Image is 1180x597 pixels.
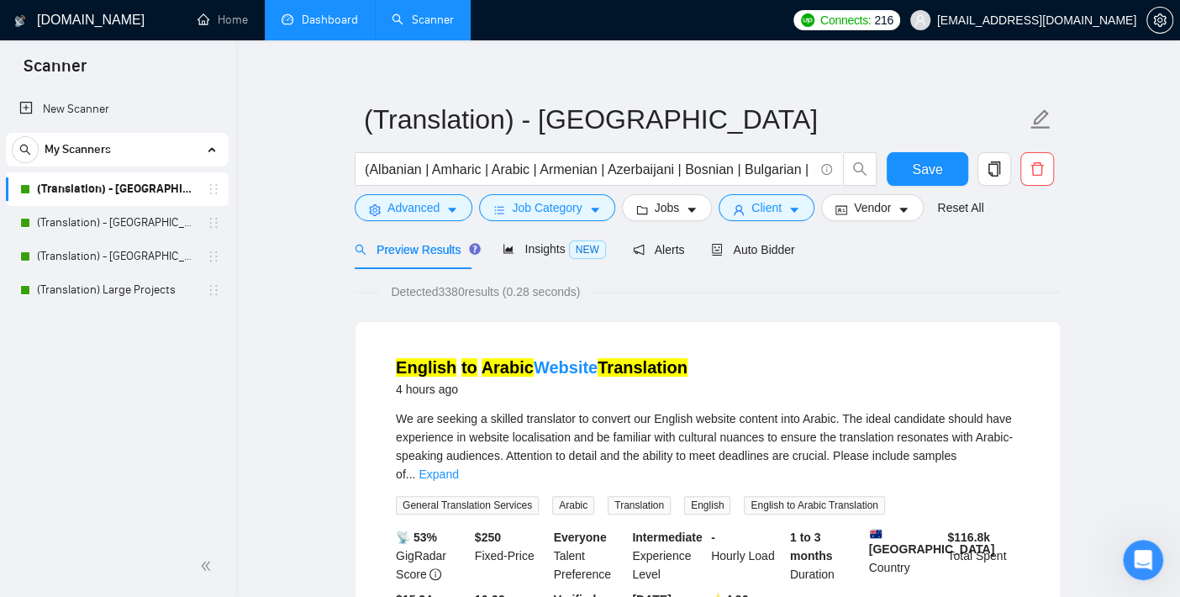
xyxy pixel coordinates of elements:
[854,198,891,217] span: Vendor
[419,468,458,481] a: Expand
[6,92,229,126] li: New Scanner
[37,172,197,206] a: (Translation) - [GEOGRAPHIC_DATA]
[12,136,39,163] button: search
[622,194,713,221] button: folderJobscaret-down
[446,203,458,216] span: caret-down
[1146,7,1173,34] button: setting
[37,206,197,240] a: (Translation) - [GEOGRAPHIC_DATA]
[503,242,605,256] span: Insights
[787,528,866,584] div: Duration
[471,528,550,584] div: Fixed-Price
[396,409,1019,483] div: We are seeking a skilled translator to convert our English website content into Arabic. The ideal...
[821,194,924,221] button: idcardVendorcaret-down
[711,244,723,256] span: robot
[684,496,730,515] span: English
[554,531,607,544] b: Everyone
[355,194,472,221] button: settingAdvancedcaret-down
[843,152,877,186] button: search
[392,528,471,584] div: GigRadar Score
[870,528,882,540] img: 🇦🇺
[429,568,441,580] span: info-circle
[482,358,534,377] mark: Arabic
[1021,161,1053,177] span: delete
[633,243,685,256] span: Alerts
[207,216,220,230] span: holder
[550,528,630,584] div: Talent Preference
[937,198,983,217] a: Reset All
[711,531,715,544] b: -
[355,244,366,256] span: search
[569,240,606,259] span: NEW
[632,531,702,544] b: Intermediate
[503,243,514,255] span: area-chart
[977,152,1011,186] button: copy
[37,273,197,307] a: (Translation) Large Projects
[708,528,787,584] div: Hourly Load
[207,250,220,263] span: holder
[598,358,687,377] mark: Translation
[874,11,893,29] span: 216
[467,241,482,256] div: Tooltip anchor
[733,203,745,216] span: user
[396,412,1013,481] span: We are seeking a skilled translator to convert our English website content into Arabic. The ideal...
[379,283,592,301] span: Detected 3380 results (0.28 seconds)
[37,240,197,273] a: (Translation) - [GEOGRAPHIC_DATA]
[396,358,687,377] a: English to ArabicWebsiteTranslation
[835,203,847,216] span: idcard
[369,203,381,216] span: setting
[914,14,926,26] span: user
[461,358,477,377] mark: to
[887,152,968,186] button: Save
[198,13,248,27] a: homeHome
[947,531,990,544] b: $ 116.8k
[633,244,645,256] span: notification
[365,159,814,180] input: Search Freelance Jobs...
[512,198,582,217] span: Job Category
[608,496,671,515] span: Translation
[396,358,456,377] mark: English
[396,531,437,544] b: 📡 53%
[686,203,698,216] span: caret-down
[636,203,648,216] span: folder
[898,203,909,216] span: caret-down
[396,379,687,399] div: 4 hours ago
[629,528,708,584] div: Experience Level
[711,243,794,256] span: Auto Bidder
[355,243,476,256] span: Preview Results
[1030,108,1051,130] span: edit
[282,13,358,27] a: dashboardDashboard
[6,133,229,307] li: My Scanners
[751,198,782,217] span: Client
[396,496,539,515] span: General Translation Services
[1123,540,1163,580] iframe: Intercom live chat
[1146,13,1173,27] a: setting
[364,98,1026,140] input: Scanner name...
[589,203,601,216] span: caret-down
[869,528,995,556] b: [GEOGRAPHIC_DATA]
[655,198,680,217] span: Jobs
[788,203,800,216] span: caret-down
[744,496,884,515] span: English to Arabic Translation
[387,198,440,217] span: Advanced
[475,531,501,544] b: $ 250
[944,528,1023,584] div: Total Spent
[493,203,505,216] span: bars
[200,557,217,574] span: double-left
[392,13,454,27] a: searchScanner
[479,194,614,221] button: barsJob Categorycaret-down
[912,159,942,180] span: Save
[978,161,1010,177] span: copy
[14,8,26,34] img: logo
[866,528,945,584] div: Country
[820,11,871,29] span: Connects:
[552,496,594,515] span: Arabic
[1020,152,1054,186] button: delete
[10,54,100,89] span: Scanner
[844,161,876,177] span: search
[13,144,38,156] span: search
[1147,13,1172,27] span: setting
[45,133,111,166] span: My Scanners
[207,182,220,196] span: holder
[790,531,833,563] b: 1 to 3 months
[719,194,814,221] button: userClientcaret-down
